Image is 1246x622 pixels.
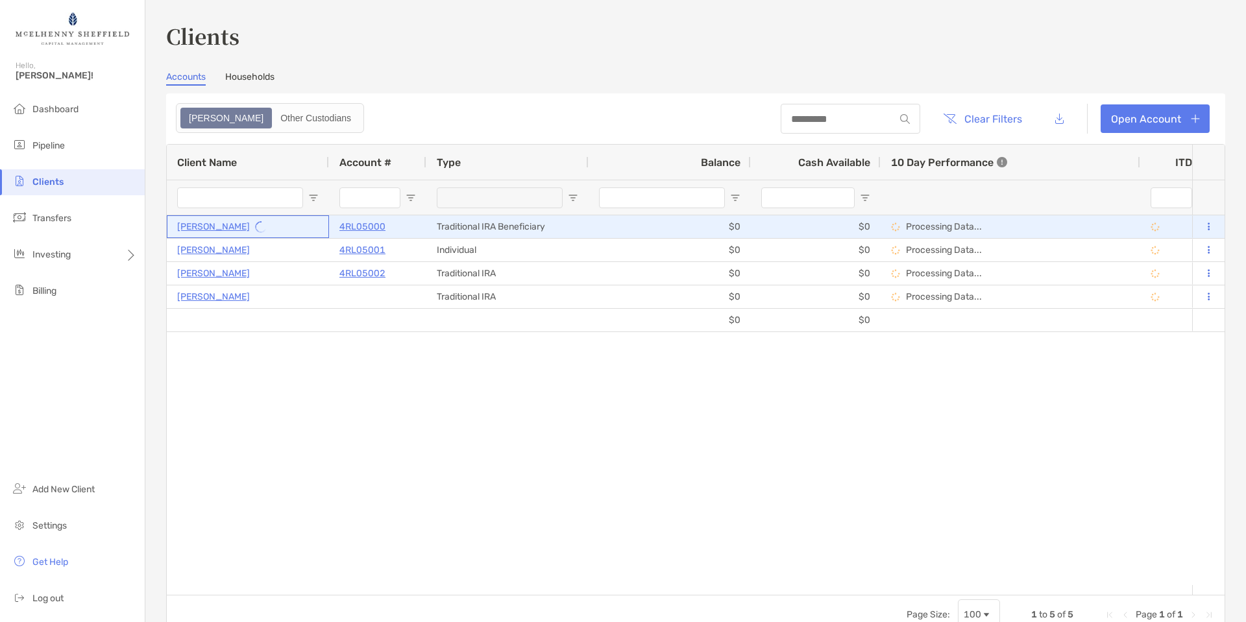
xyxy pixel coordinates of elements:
span: Settings [32,520,67,531]
div: First Page [1105,610,1115,620]
a: [PERSON_NAME] [177,265,250,281]
p: Processing Data... [906,268,982,279]
div: Zoe [182,109,271,127]
input: Client Name Filter Input [177,187,303,208]
img: clients icon [12,173,27,189]
div: Other Custodians [273,109,358,127]
span: Investing [32,249,71,260]
div: $0 [751,262,881,285]
img: logout icon [12,590,27,605]
a: [PERSON_NAME] [177,219,250,235]
div: $0 [751,285,881,308]
span: Account # [339,156,391,169]
span: Add New Client [32,484,95,495]
span: of [1167,609,1175,620]
span: 5 [1068,609,1073,620]
div: Previous Page [1120,610,1130,620]
img: Processing Data icon [1151,293,1160,302]
button: Open Filter Menu [308,193,319,203]
span: Page [1136,609,1157,620]
img: Processing Data icon [1151,269,1160,278]
div: Traditional IRA Beneficiary [426,215,589,238]
div: $0 [751,309,881,331]
img: Processing Data icon [891,222,900,232]
span: Clients [32,176,64,187]
a: 4RL05000 [339,219,385,235]
span: Log out [32,593,64,604]
a: Households [225,71,275,86]
img: input icon [900,114,910,124]
p: Processing Data... [906,291,982,302]
div: Page Size: [907,609,950,620]
a: [PERSON_NAME] [177,242,250,258]
img: Processing Data icon [891,293,900,302]
p: Processing Data... [906,221,982,232]
img: billing icon [12,282,27,298]
div: $0 [589,239,751,261]
img: transfers icon [12,209,27,225]
span: 1 [1031,609,1037,620]
a: Open Account [1101,104,1210,133]
div: $0 [589,285,751,308]
span: Type [437,156,461,169]
span: Pipeline [32,140,65,151]
div: Traditional IRA [426,285,589,308]
button: Open Filter Menu [568,193,578,203]
input: Balance Filter Input [599,187,725,208]
span: Client Name [177,156,237,169]
input: ITD Filter Input [1151,187,1192,208]
button: Open Filter Menu [730,193,740,203]
span: Balance [701,156,740,169]
div: Last Page [1204,610,1214,620]
div: $0 [751,215,881,238]
span: Billing [32,285,56,296]
img: Processing Data icon [891,269,900,278]
img: settings icon [12,517,27,532]
span: of [1057,609,1066,620]
span: Transfers [32,213,71,224]
div: $0 [589,215,751,238]
span: 1 [1159,609,1165,620]
input: Cash Available Filter Input [761,187,855,208]
span: Dashboard [32,104,79,115]
img: Processing Data icon [1151,222,1160,232]
img: Processing Data icon [1151,246,1160,255]
input: Account # Filter Input [339,187,400,208]
a: 4RL05002 [339,265,385,281]
img: Zoe Logo [16,5,129,52]
a: Accounts [166,71,206,86]
img: pipeline icon [12,137,27,152]
button: Open Filter Menu [860,193,870,203]
div: Individual [426,239,589,261]
button: Open Filter Menu [406,193,416,203]
div: ITD [1175,156,1208,169]
div: 100 [964,609,981,620]
span: Cash Available [798,156,870,169]
div: segmented control [176,103,364,133]
span: Get Help [32,556,68,568]
img: add_new_client icon [12,481,27,496]
h3: Clients [166,21,1225,51]
a: [PERSON_NAME] [177,289,250,305]
span: 5 [1049,609,1055,620]
div: 10 Day Performance [891,145,1007,180]
button: Clear Filters [933,104,1032,133]
img: Processing Data icon [891,246,900,255]
img: get-help icon [12,553,27,569]
div: Next Page [1188,610,1199,620]
div: Traditional IRA [426,262,589,285]
img: dashboard icon [12,101,27,116]
div: $0 [751,239,881,261]
a: 4RL05001 [339,242,385,258]
p: Processing Data... [906,245,982,256]
span: to [1039,609,1047,620]
span: 1 [1177,609,1183,620]
div: $0 [589,262,751,285]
